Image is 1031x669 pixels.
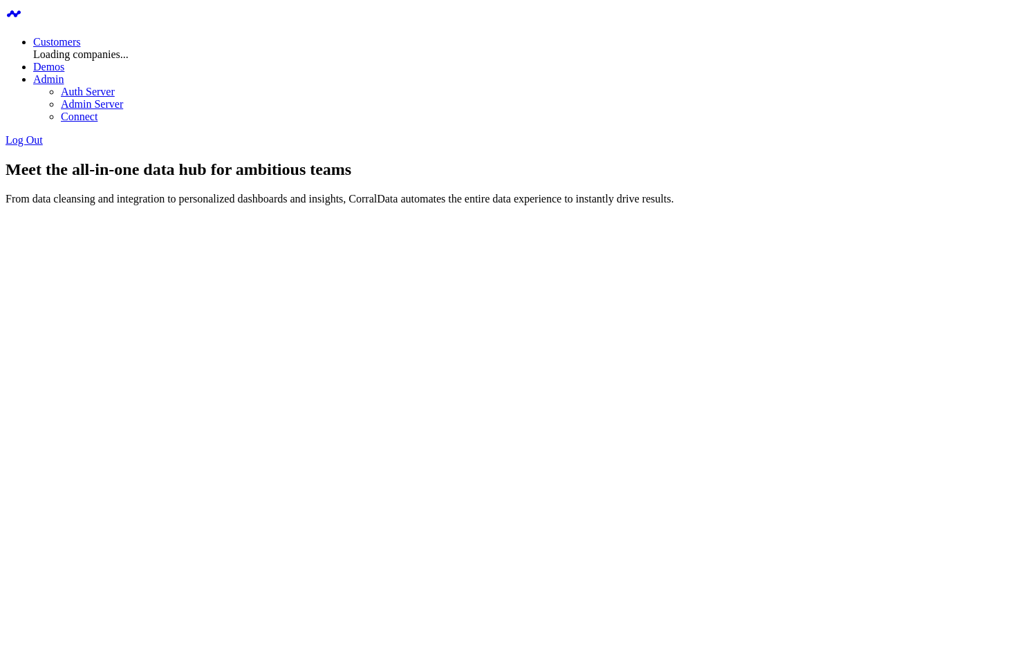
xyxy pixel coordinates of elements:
[33,61,64,73] a: Demos
[61,86,115,97] a: Auth Server
[61,111,97,122] a: Connect
[61,98,123,110] a: Admin Server
[33,73,64,85] a: Admin
[33,48,1025,61] div: Loading companies...
[6,160,1025,179] h1: Meet the all-in-one data hub for ambitious teams
[6,193,1025,205] p: From data cleansing and integration to personalized dashboards and insights, CorralData automates...
[33,36,80,48] a: Customers
[6,134,43,146] a: Log Out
